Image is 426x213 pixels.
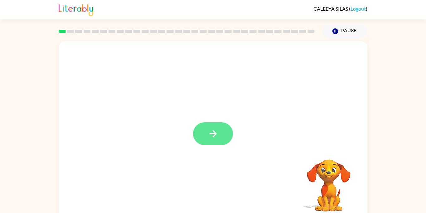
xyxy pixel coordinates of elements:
div: ( ) [313,6,367,12]
span: CALEEYA SILAS [313,6,349,12]
img: Literably [59,3,93,16]
a: Logout [351,6,366,12]
button: Pause [322,24,367,38]
video: Your browser must support playing .mp4 files to use Literably. Please try using another browser. [298,150,360,212]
